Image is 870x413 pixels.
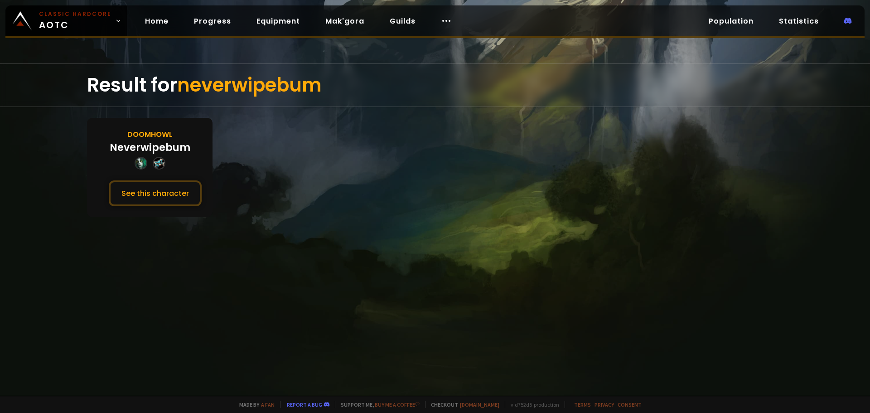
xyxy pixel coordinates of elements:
[109,180,202,206] button: See this character
[574,401,591,408] a: Terms
[87,64,783,107] div: Result for
[187,12,238,30] a: Progress
[618,401,642,408] a: Consent
[335,401,420,408] span: Support me,
[234,401,275,408] span: Made by
[505,401,559,408] span: v. d752d5 - production
[594,401,614,408] a: Privacy
[382,12,423,30] a: Guilds
[127,129,173,140] div: Doomhowl
[772,12,826,30] a: Statistics
[5,5,127,36] a: Classic HardcoreAOTC
[460,401,499,408] a: [DOMAIN_NAME]
[287,401,322,408] a: Report a bug
[249,12,307,30] a: Equipment
[110,140,190,155] div: Neverwipebum
[177,72,322,98] span: neverwipebum
[318,12,372,30] a: Mak'gora
[138,12,176,30] a: Home
[39,10,111,32] span: AOTC
[375,401,420,408] a: Buy me a coffee
[425,401,499,408] span: Checkout
[701,12,761,30] a: Population
[261,401,275,408] a: a fan
[39,10,111,18] small: Classic Hardcore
